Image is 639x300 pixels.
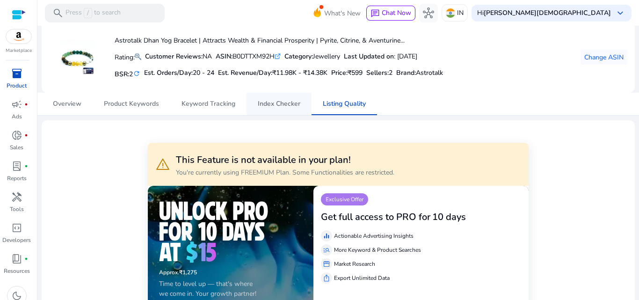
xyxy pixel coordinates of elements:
span: campaign [11,99,22,110]
h5: Est. Orders/Day: [144,69,214,77]
p: Developers [2,236,31,244]
span: fiber_manual_record [24,164,28,168]
span: 20 - 24 [193,68,214,77]
img: 61jUWNS8UWL.jpg [60,40,95,75]
span: fiber_manual_record [24,102,28,106]
span: 2 [389,68,392,77]
span: equalizer [323,232,330,240]
span: Keyword Tracking [182,101,235,107]
h5: : [396,69,443,77]
h5: Price: [331,69,363,77]
p: Rating: [115,51,141,62]
h5: Sellers: [366,69,392,77]
p: Export Unlimited Data [334,274,390,282]
p: More Keyword & Product Searches [334,246,421,254]
b: [PERSON_NAME][DEMOGRAPHIC_DATA] [484,8,611,17]
span: Listing Quality [323,101,366,107]
h3: Get full access to PRO for [321,212,430,223]
span: warning [155,157,170,172]
h3: This Feature is not available in your plan! [176,154,394,166]
span: lab_profile [11,161,22,172]
div: NA [145,51,212,61]
p: Resources [4,267,30,275]
span: Product Keywords [104,101,159,107]
button: chatChat Now [366,6,415,21]
p: You're currently using FREEMIUM Plan. Some Functionalities are restricted. [176,168,394,177]
p: Sales [10,143,23,152]
span: Index Checker [258,101,300,107]
p: Hi [477,10,611,16]
span: Overview [53,101,81,107]
span: Change ASIN [584,52,624,62]
span: ₹11.98K - ₹14.38K [272,68,327,77]
p: Reports [7,174,27,183]
b: Last Updated on [344,52,394,61]
h5: Est. Revenue/Day: [218,69,327,77]
span: Chat Now [382,8,411,17]
span: storefront [323,260,330,268]
b: ASIN: [216,52,232,61]
img: amazon.svg [6,29,31,44]
span: ₹599 [348,68,363,77]
p: Marketplace [6,47,32,54]
p: Press to search [65,8,121,18]
span: code_blocks [11,222,22,234]
img: in.svg [446,8,455,18]
h4: Astrotalk Dhan Yog Bracelet | Attracts Wealth & Financial Prosperity | Pyrite, Citrine, & Aventur... [115,37,443,45]
p: Ads [12,112,22,121]
p: Time to level up — that's where we come in. Your growth partner! [159,279,302,299]
p: Product [7,81,27,90]
mat-icon: refresh [133,69,140,78]
span: handyman [11,191,22,203]
span: What's New [324,5,361,22]
h6: ₹1,275 [159,269,302,276]
span: ios_share [323,274,330,282]
span: Brand [396,68,414,77]
span: fiber_manual_record [24,133,28,137]
span: / [84,8,92,18]
span: book_4 [11,253,22,264]
div: Jewellery [284,51,340,61]
span: chat [370,9,380,18]
span: manage_search [323,246,330,254]
h3: 10 days [432,212,466,223]
p: IN [457,5,464,21]
p: Exclusive Offer [321,193,368,205]
span: keyboard_arrow_down [615,7,626,19]
div: B0DTTXM92H [216,51,281,61]
span: Astrotalk [416,68,443,77]
span: hub [423,7,434,19]
span: search [52,7,64,19]
button: Change ASIN [581,50,627,65]
h5: BSR: [115,68,140,79]
b: Category: [284,52,313,61]
p: Tools [10,205,24,213]
p: Actionable Advertising Insights [334,232,414,240]
span: inventory_2 [11,68,22,79]
b: Customer Reviews: [145,52,203,61]
p: Market Research [334,260,375,268]
span: fiber_manual_record [24,257,28,261]
span: Approx. [159,269,179,276]
span: 2 [129,70,133,79]
button: hub [419,4,438,22]
div: : [DATE] [344,51,417,61]
span: donut_small [11,130,22,141]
